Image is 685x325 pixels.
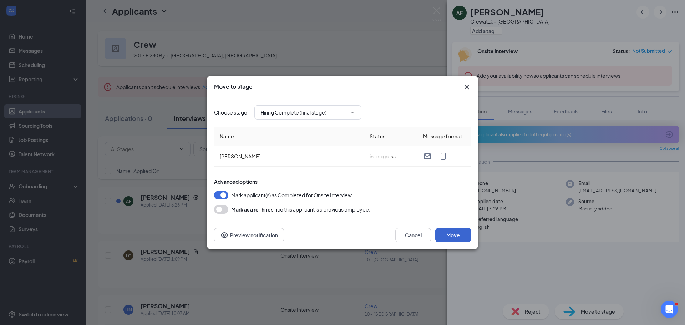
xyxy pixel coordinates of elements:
[220,231,229,239] svg: Eye
[435,228,471,242] button: Move
[214,178,471,185] div: Advanced options
[231,206,271,213] b: Mark as a re-hire
[231,191,352,199] span: Mark applicant(s) as Completed for Onsite Interview
[661,301,678,318] iframe: Intercom live chat
[364,127,417,146] th: Status
[462,83,471,91] button: Close
[462,83,471,91] svg: Cross
[417,127,471,146] th: Message format
[439,152,447,161] svg: MobileSms
[214,127,364,146] th: Name
[214,83,253,91] h3: Move to stage
[364,146,417,167] td: in progress
[423,152,432,161] svg: Email
[350,110,355,115] svg: ChevronDown
[214,108,249,116] span: Choose stage :
[231,205,370,214] div: since this applicant is a previous employee.
[395,228,431,242] button: Cancel
[220,153,260,159] span: [PERSON_NAME]
[214,228,284,242] button: Preview notificationEye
